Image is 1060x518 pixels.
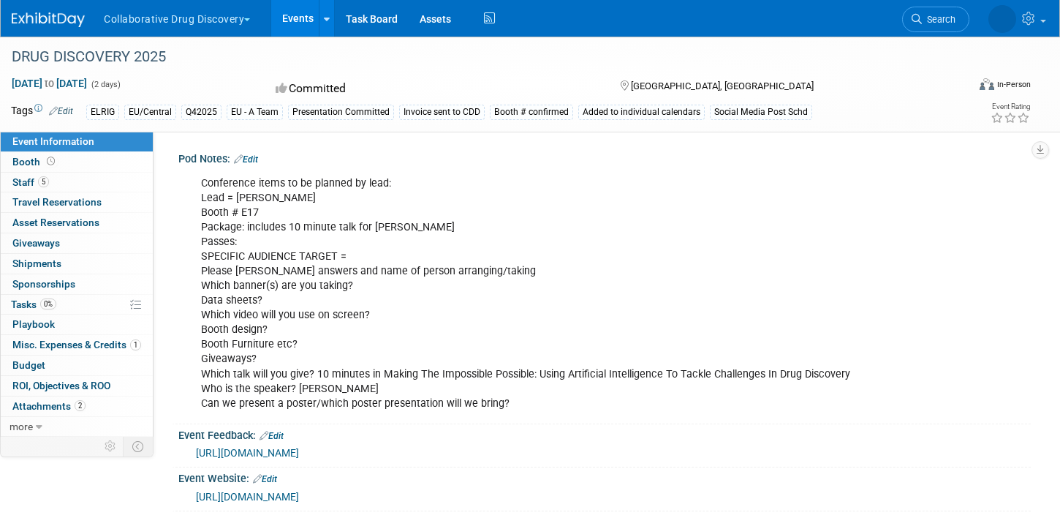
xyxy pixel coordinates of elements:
span: Search [922,14,955,25]
div: Pod Notes: [178,148,1031,167]
a: Shipments [1,254,153,274]
a: Travel Reservations [1,192,153,212]
div: DRUG DISCOVERY 2025 [7,44,944,70]
a: [URL][DOMAIN_NAME] [196,447,299,459]
a: Staff5 [1,173,153,192]
div: EU - A Team [227,105,283,120]
div: Event Rating [991,103,1030,110]
span: Travel Reservations [12,196,102,208]
td: Tags [11,103,73,120]
a: Event Information [1,132,153,151]
div: Conference items to be planned by lead: Lead = [PERSON_NAME] Booth # E17 Package: includes 10 min... [191,169,866,418]
a: Misc. Expenses & Credits1 [1,335,153,355]
span: Tasks [11,299,56,310]
div: ELRIG [86,105,119,120]
span: 2 [75,400,86,411]
span: Booth not reserved yet [44,156,58,167]
img: ExhibitDay [12,12,85,27]
div: Added to individual calendars [578,105,705,120]
img: Katarina Vucetic [988,5,1016,33]
div: Invoice sent to CDD [399,105,485,120]
div: Q42025 [181,105,222,120]
div: Event Feedback: [178,424,1031,443]
a: ROI, Objectives & ROO [1,376,153,396]
span: Playbook [12,318,55,330]
span: 0% [40,299,56,309]
span: Event Information [12,135,94,147]
span: [DATE] [DATE] [11,77,88,90]
div: Committed [271,76,597,102]
span: more [10,421,33,432]
span: (2 days) [90,80,121,89]
td: Toggle Event Tabs [124,437,154,456]
td: Personalize Event Tab Strip [98,437,124,456]
span: Asset Reservations [12,217,99,228]
span: Misc. Expenses & Credits [12,339,141,350]
a: Asset Reservations [1,213,153,233]
a: Booth [1,152,153,172]
a: Edit [260,431,284,441]
a: Budget [1,356,153,375]
a: Playbook [1,315,153,334]
img: Format-Inperson.png [980,78,994,90]
span: [GEOGRAPHIC_DATA], [GEOGRAPHIC_DATA] [631,80,814,91]
a: Attachments2 [1,397,153,416]
div: Social Media Post Schd [710,105,812,120]
div: Event Website: [178,468,1031,487]
span: ROI, Objectives & ROO [12,380,110,391]
a: Edit [234,154,258,165]
span: 5 [38,176,49,187]
span: Giveaways [12,237,60,249]
a: more [1,417,153,437]
div: Presentation Committed [288,105,394,120]
a: Edit [49,106,73,116]
span: Budget [12,359,45,371]
a: Sponsorships [1,274,153,294]
div: EU/Central [124,105,176,120]
div: Event Format [879,76,1031,98]
a: Search [902,7,969,32]
span: Shipments [12,258,61,269]
div: In-Person [996,79,1031,90]
a: [URL][DOMAIN_NAME] [196,491,299,503]
div: Booth # confirmed [490,105,573,120]
span: Staff [12,176,49,188]
a: Tasks0% [1,295,153,315]
span: 1 [130,339,141,350]
a: Giveaways [1,233,153,253]
span: to [42,78,56,89]
span: Booth [12,156,58,168]
a: Edit [253,474,277,484]
span: Attachments [12,400,86,412]
span: Sponsorships [12,278,75,290]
